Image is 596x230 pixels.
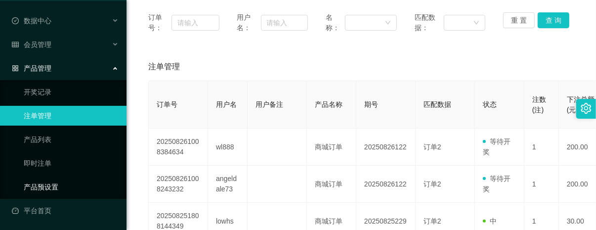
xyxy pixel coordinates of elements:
a: 产品列表 [24,130,119,149]
span: 订单2 [424,143,441,151]
td: 1 [524,129,559,166]
span: 等待开奖 [483,175,511,193]
td: 202508261008243232 [149,166,208,203]
i: 图标: setting [581,103,592,114]
span: 期号 [364,100,378,108]
i: 图标: table [12,41,19,48]
span: 状态 [483,100,497,108]
input: 请输入 [171,15,219,31]
span: 数据中心 [12,17,51,25]
i: 图标: appstore-o [12,65,19,72]
td: wl888 [208,129,248,166]
input: 请输入 [261,15,308,31]
span: 产品名称 [315,100,342,108]
span: 订单号 [157,100,177,108]
span: 匹配数据 [424,100,451,108]
td: 202508261008384634 [149,129,208,166]
span: 注单管理 [148,61,180,73]
span: 用户名： [237,12,261,33]
span: 名称： [326,12,345,33]
button: 重 置 [503,12,535,28]
span: 用户备注 [255,100,283,108]
td: 20250826122 [356,129,416,166]
i: 图标: down [385,20,391,27]
td: angeldale73 [208,166,248,203]
span: 订单2 [424,217,441,225]
span: 下注总额(元) [567,95,595,114]
i: 图标: down [473,20,479,27]
td: 20250826122 [356,166,416,203]
span: 中 [483,217,497,225]
span: 用户名 [216,100,237,108]
i: 图标: check-circle-o [12,17,19,24]
span: 注数(注) [532,95,546,114]
a: 图标: dashboard平台首页 [12,201,119,221]
a: 注单管理 [24,106,119,126]
a: 开奖记录 [24,82,119,102]
button: 查 询 [538,12,569,28]
td: 商城订单 [307,166,356,203]
a: 即时注单 [24,153,119,173]
td: 1 [524,166,559,203]
td: 商城订单 [307,129,356,166]
span: 等待开奖 [483,138,511,156]
span: 订单号： [148,12,171,33]
span: 订单2 [424,180,441,188]
span: 匹配数据： [415,12,444,33]
span: 会员管理 [12,41,51,48]
span: 产品管理 [12,64,51,72]
a: 产品预设置 [24,177,119,197]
